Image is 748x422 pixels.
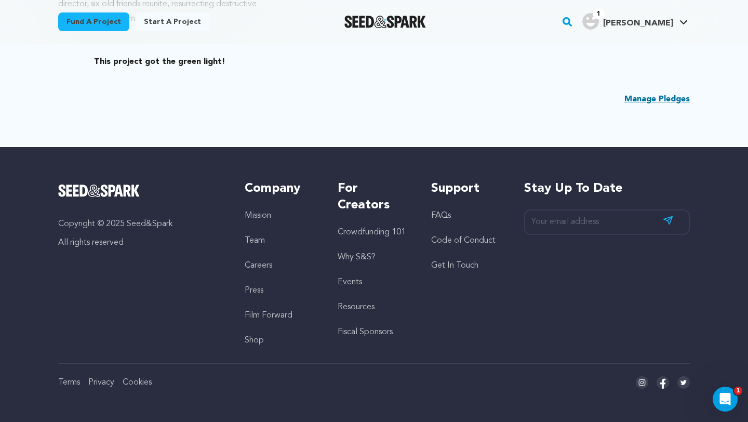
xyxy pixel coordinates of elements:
a: Team [245,236,265,245]
a: Code of Conduct [431,236,496,245]
a: Manage Pledges [624,93,690,105]
a: Resources [338,303,375,311]
p: This project got the green light! [58,56,261,68]
p: All rights reserved [58,236,224,249]
a: Michele A.'s Profile [580,11,690,30]
span: 1 [593,9,605,19]
span: Michele A.'s Profile [580,11,690,33]
img: Seed&Spark Logo Dark Mode [344,16,426,28]
a: Get In Touch [431,261,478,270]
h5: For Creators [338,180,410,214]
a: Terms [58,378,80,387]
div: Michele A.'s Profile [582,13,673,30]
a: Seed&Spark Homepage [344,16,426,28]
a: Crowdfunding 101 [338,228,406,236]
a: Fund a project [58,12,129,31]
a: Start a project [136,12,209,31]
a: FAQs [431,212,451,220]
a: Mission [245,212,271,220]
a: Press [245,286,263,295]
span: 1 [734,387,742,395]
a: Careers [245,261,272,270]
a: Shop [245,336,264,345]
span: [PERSON_NAME] [603,19,673,28]
img: Seed&Spark Logo [58,184,140,197]
h5: Support [431,180,503,197]
a: Events [338,278,362,286]
a: Fiscal Sponsors [338,328,393,336]
h5: Company [245,180,317,197]
p: Copyright © 2025 Seed&Spark [58,218,224,230]
a: Seed&Spark Homepage [58,184,224,197]
a: Privacy [88,378,114,387]
a: Why S&S? [338,253,376,261]
img: user.png [582,13,599,30]
a: Cookies [123,378,152,387]
a: Film Forward [245,311,292,320]
input: Your email address [524,209,690,235]
iframe: Intercom live chat [713,387,738,412]
h5: Stay up to date [524,180,690,197]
